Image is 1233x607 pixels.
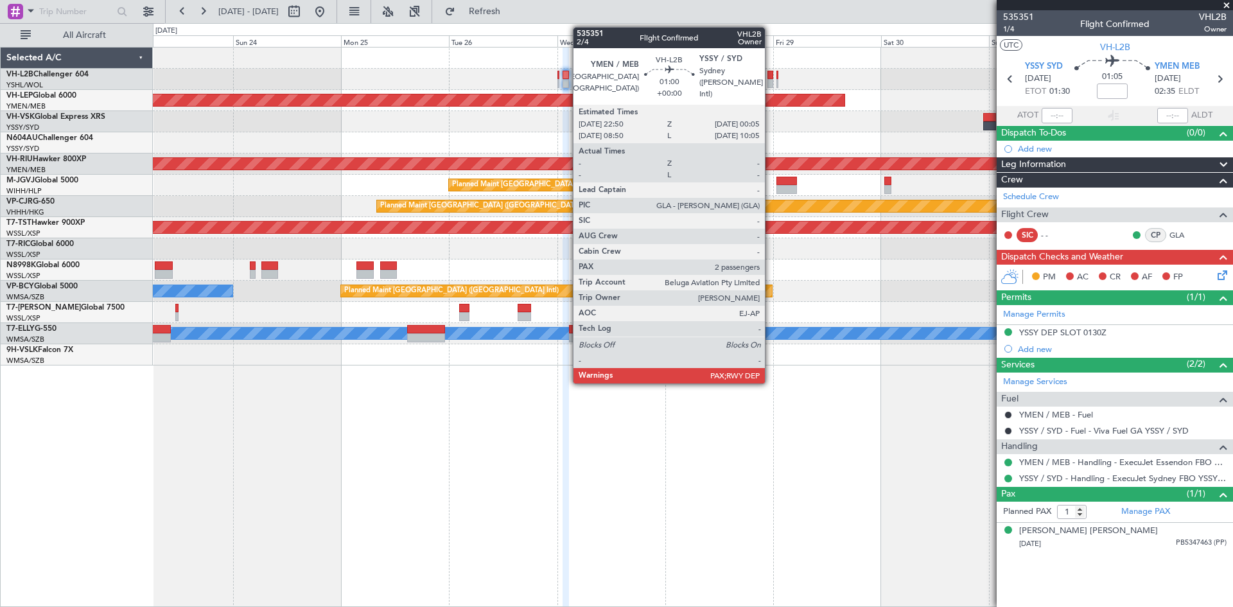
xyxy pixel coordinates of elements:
span: Dispatch To-Dos [1001,126,1066,141]
a: WMSA/SZB [6,335,44,344]
span: Owner [1199,24,1227,35]
span: Services [1001,358,1035,373]
a: YSHL/WOL [6,80,43,90]
input: --:-- [1042,108,1072,123]
span: AF [1142,271,1152,284]
span: ATOT [1017,109,1038,122]
span: VH-VSK [6,113,35,121]
span: N8998K [6,261,36,269]
span: All Aircraft [33,31,136,40]
span: VP-CJR [6,198,33,206]
a: WSSL/XSP [6,250,40,260]
div: [DATE] [155,26,177,37]
a: VP-CJRG-650 [6,198,55,206]
a: WSSL/XSP [6,313,40,323]
span: ETOT [1025,85,1046,98]
span: YMEN MEB [1155,60,1200,73]
span: ELDT [1178,85,1199,98]
a: GLA [1169,229,1198,241]
div: Thu 28 [665,35,773,47]
div: Fri 29 [773,35,881,47]
span: YSSY SYD [1025,60,1063,73]
span: CR [1110,271,1121,284]
span: 1/4 [1003,24,1034,35]
a: VP-BCYGlobal 5000 [6,283,78,290]
span: PM [1043,271,1056,284]
span: AC [1077,271,1089,284]
span: M-JGVJ [6,177,35,184]
span: [DATE] [1155,73,1181,85]
span: Pax [1001,487,1015,502]
span: VH-LEP [6,92,33,100]
span: Crew [1001,173,1023,188]
label: Planned PAX [1003,506,1051,518]
span: Leg Information [1001,157,1066,172]
a: WSSL/XSP [6,271,40,281]
div: Mon 25 [341,35,449,47]
a: WMSA/SZB [6,292,44,302]
div: CP [1145,228,1166,242]
a: YSSY / SYD - Fuel - Viva Fuel GA YSSY / SYD [1019,425,1189,436]
a: WMSA/SZB [6,356,44,365]
a: VH-LEPGlobal 6000 [6,92,76,100]
span: ALDT [1191,109,1212,122]
span: (1/1) [1187,487,1205,500]
div: Planned Maint [GEOGRAPHIC_DATA] ([GEOGRAPHIC_DATA] Intl) [344,281,559,301]
span: Permits [1001,290,1031,305]
div: Planned Maint [GEOGRAPHIC_DATA] ([GEOGRAPHIC_DATA] Intl) [380,197,595,216]
div: Sun 31 [989,35,1097,47]
span: VH-L2B [6,71,33,78]
div: Sat 30 [881,35,989,47]
a: YMEN/MEB [6,101,46,111]
span: 9H-VSLK [6,346,38,354]
a: WSSL/XSP [6,229,40,238]
div: Flight Confirmed [1080,17,1150,31]
a: Manage Permits [1003,308,1065,321]
a: T7-TSTHawker 900XP [6,219,85,227]
span: 02:35 [1155,85,1175,98]
a: M-JGVJGlobal 5000 [6,177,78,184]
span: Flight Crew [1001,207,1049,222]
span: Handling [1001,439,1038,454]
a: YMEN/MEB [6,165,46,175]
span: (2/2) [1187,357,1205,371]
span: T7-TST [6,219,31,227]
a: 9H-VSLKFalcon 7X [6,346,73,354]
span: (1/1) [1187,290,1205,304]
a: YMEN / MEB - Handling - ExecuJet Essendon FBO YMEN / MEB [1019,457,1227,468]
a: YSSY/SYD [6,144,39,154]
div: - - [1041,229,1070,241]
button: All Aircraft [14,25,139,46]
div: Planned Maint [GEOGRAPHIC_DATA] (Halim Intl) [452,175,612,195]
span: N604AU [6,134,38,142]
span: VH-L2B [1100,40,1130,54]
span: VH-RIU [6,155,33,163]
button: UTC [1000,39,1022,51]
div: Add new [1018,143,1227,154]
a: YMEN / MEB - Fuel [1019,409,1093,420]
span: FP [1173,271,1183,284]
a: VH-RIUHawker 800XP [6,155,86,163]
a: VHHH/HKG [6,207,44,217]
a: N604AUChallenger 604 [6,134,93,142]
span: Refresh [458,7,512,16]
span: [DATE] [1019,539,1041,549]
span: Fuel [1001,392,1019,407]
a: YSSY / SYD - Handling - ExecuJet Sydney FBO YSSY / SYD [1019,473,1227,484]
span: T7-RIC [6,240,30,248]
span: [DATE] [1025,73,1051,85]
span: VP-BCY [6,283,34,290]
span: Dispatch Checks and Weather [1001,250,1123,265]
a: T7-[PERSON_NAME]Global 7500 [6,304,125,312]
div: Wed 27 [557,35,665,47]
div: Tue 26 [449,35,557,47]
a: Manage PAX [1121,506,1170,518]
a: Manage Services [1003,376,1067,389]
a: VH-L2BChallenger 604 [6,71,89,78]
div: YSSY DEP SLOT 0130Z [1019,327,1106,338]
span: VHL2B [1199,10,1227,24]
div: Sat 23 [125,35,233,47]
a: N8998KGlobal 6000 [6,261,80,269]
a: Schedule Crew [1003,191,1059,204]
div: SIC [1017,228,1038,242]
